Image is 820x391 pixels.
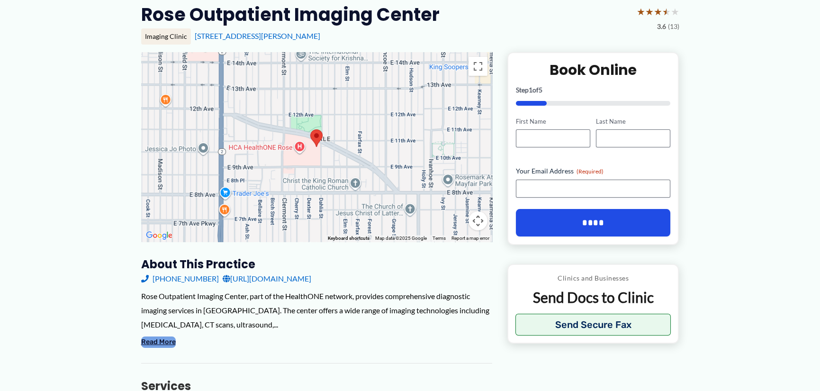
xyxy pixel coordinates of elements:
[654,3,662,20] span: ★
[515,288,671,307] p: Send Docs to Clinic
[451,236,489,241] a: Report a map error
[469,57,487,76] button: Toggle fullscreen view
[529,86,532,94] span: 1
[516,61,671,79] h2: Book Online
[469,211,487,230] button: Map camera controls
[144,229,175,242] img: Google
[596,117,670,126] label: Last Name
[515,272,671,284] p: Clinics and Businesses
[645,3,654,20] span: ★
[577,168,604,175] span: (Required)
[516,166,671,176] label: Your Email Address
[671,3,679,20] span: ★
[141,3,440,26] h2: Rose Outpatient Imaging Center
[141,28,191,45] div: Imaging Clinic
[141,257,492,272] h3: About this practice
[657,20,666,33] span: 3.6
[515,314,671,336] button: Send Secure Fax
[141,289,492,331] div: Rose Outpatient Imaging Center, part of the HealthONE network, provides comprehensive diagnostic ...
[328,235,369,242] button: Keyboard shortcuts
[662,3,671,20] span: ★
[539,86,542,94] span: 5
[668,20,679,33] span: (13)
[141,272,219,286] a: [PHONE_NUMBER]
[637,3,645,20] span: ★
[433,236,446,241] a: Terms (opens in new tab)
[516,117,590,126] label: First Name
[144,229,175,242] a: Open this area in Google Maps (opens a new window)
[516,87,671,93] p: Step of
[375,236,427,241] span: Map data ©2025 Google
[141,336,176,348] button: Read More
[223,272,311,286] a: [URL][DOMAIN_NAME]
[195,31,320,40] a: [STREET_ADDRESS][PERSON_NAME]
